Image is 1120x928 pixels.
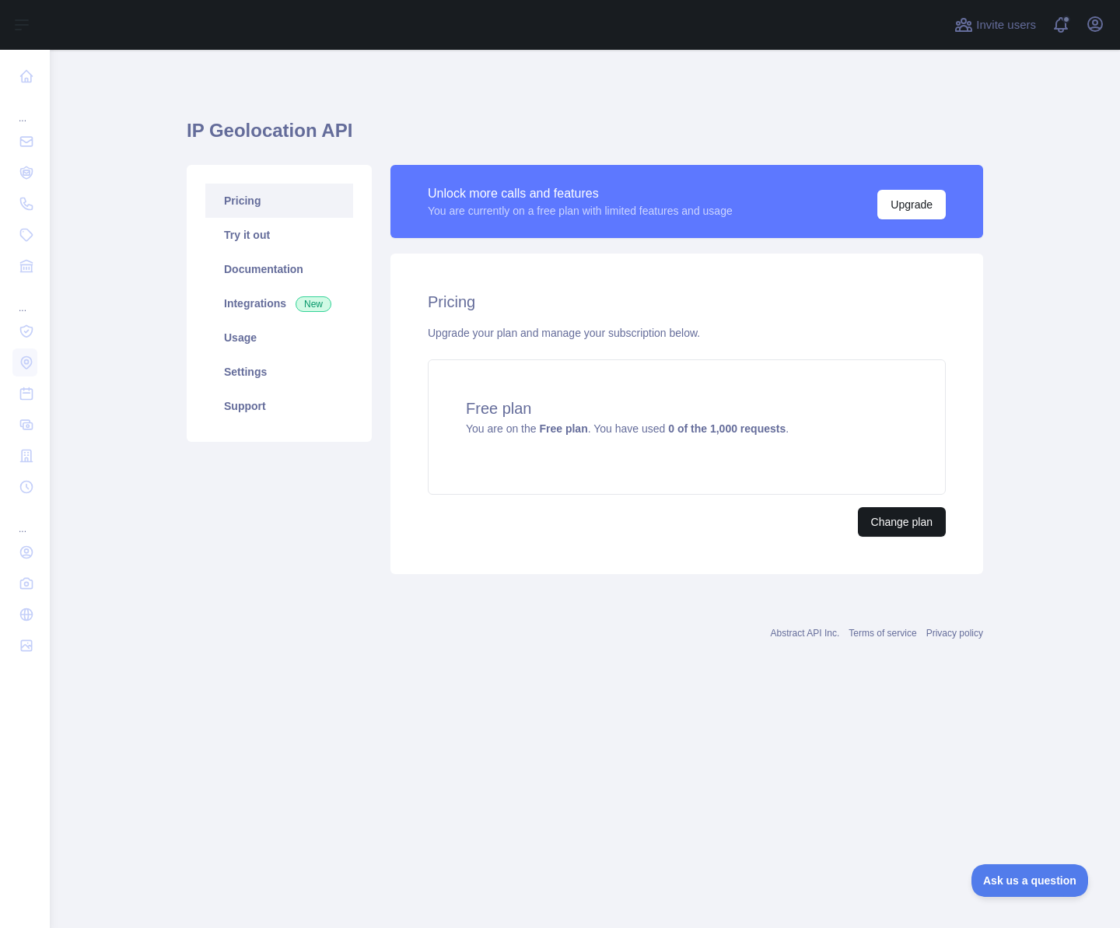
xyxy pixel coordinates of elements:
[205,252,353,286] a: Documentation
[205,320,353,355] a: Usage
[926,628,983,639] a: Privacy policy
[976,16,1036,34] span: Invite users
[205,184,353,218] a: Pricing
[205,355,353,389] a: Settings
[858,507,946,537] button: Change plan
[428,325,946,341] div: Upgrade your plan and manage your subscription below.
[951,12,1039,37] button: Invite users
[12,504,37,535] div: ...
[205,286,353,320] a: Integrations New
[771,628,840,639] a: Abstract API Inc.
[205,218,353,252] a: Try it out
[205,389,353,423] a: Support
[971,864,1089,897] iframe: Toggle Customer Support
[428,184,733,203] div: Unlock more calls and features
[877,190,946,219] button: Upgrade
[296,296,331,312] span: New
[668,422,786,435] strong: 0 of the 1,000 requests
[428,203,733,219] div: You are currently on a free plan with limited features and usage
[849,628,916,639] a: Terms of service
[539,422,587,435] strong: Free plan
[466,397,908,419] h4: Free plan
[428,291,946,313] h2: Pricing
[187,118,983,156] h1: IP Geolocation API
[12,283,37,314] div: ...
[466,422,789,435] span: You are on the . You have used .
[12,93,37,124] div: ...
